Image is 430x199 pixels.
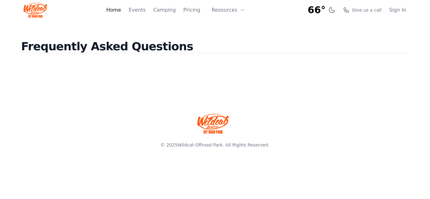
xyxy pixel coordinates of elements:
[161,142,269,147] span: © 2025 . All Rights Reserved.
[129,6,146,14] a: Events
[343,7,382,13] a: Give us a call
[308,4,326,16] span: 66°
[178,142,223,147] a: Wildcat Offroad Park
[197,113,229,134] img: Wildcat Offroad park
[24,3,47,18] img: Wildcat Logo
[183,6,200,14] a: Pricing
[352,7,382,13] span: Give us a call
[153,6,176,14] a: Camping
[389,6,406,14] a: Sign In
[208,4,249,16] button: Resources
[106,6,121,14] a: Home
[21,40,409,63] h2: Frequently Asked Questions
